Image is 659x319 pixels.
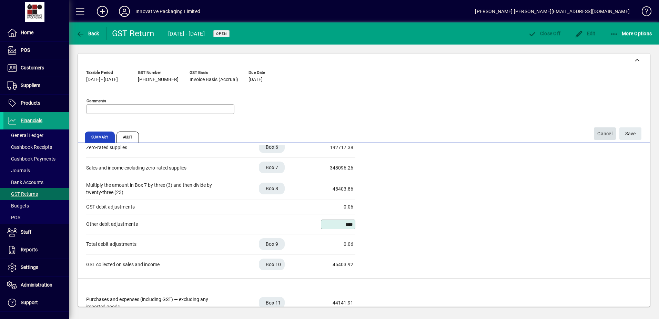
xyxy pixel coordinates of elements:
div: Purchases and expenses (including GST) — excluding any imported goods [86,296,224,310]
button: Profile [113,5,135,18]
a: Products [3,95,69,112]
a: Cashbook Payments [3,153,69,165]
div: GST debit adjustments [86,203,224,211]
span: Bank Accounts [7,180,43,185]
div: [DATE] - [DATE] [168,28,205,39]
span: Audit [116,132,139,143]
span: POS [21,47,30,53]
span: GST Returns [7,191,38,197]
button: Edit [573,27,597,40]
div: Total debit adjustments [86,241,224,248]
span: Cashbook Receipts [7,144,52,150]
a: General Ledger [3,129,69,141]
div: Sales and income excluding zero-rated supplies [86,164,224,172]
span: ave [625,128,636,139]
div: 192717.38 [319,144,353,151]
a: Journals [3,165,69,176]
a: POS [3,42,69,59]
a: Reports [3,241,69,259]
span: [PHONE_NUMBER] [138,77,179,83]
span: Cashbook Payments [7,156,55,162]
button: Add [91,5,113,18]
div: 45403.86 [319,185,353,193]
a: Home [3,24,69,41]
span: Summary [85,132,115,143]
button: More Options [608,27,654,40]
span: Box 9 [266,241,278,248]
a: Bank Accounts [3,176,69,188]
span: Administration [21,282,52,288]
a: Customers [3,59,69,77]
div: 0.06 [319,241,353,248]
a: Suppliers [3,77,69,94]
a: GST Returns [3,188,69,200]
a: Cashbook Receipts [3,141,69,153]
span: [DATE] [249,77,263,83]
span: Edit [575,31,596,36]
span: Staff [21,229,31,235]
div: 44141.91 [319,299,353,307]
div: 45403.92 [319,261,353,268]
span: S [625,131,628,136]
span: Open [216,31,227,36]
button: Save [619,127,641,140]
span: Customers [21,65,44,70]
span: POS [7,215,20,220]
span: Settings [21,264,38,270]
a: Settings [3,259,69,276]
div: 0.06 [319,203,353,211]
div: [PERSON_NAME] [PERSON_NAME][EMAIL_ADDRESS][DOMAIN_NAME] [475,6,630,17]
span: Taxable Period [86,70,128,75]
a: Administration [3,277,69,294]
app-page-header-button: Back [69,27,107,40]
div: Other debit adjustments [86,221,224,228]
span: Box 11 [266,299,281,306]
span: GST Basis [190,70,238,75]
span: Box 10 [266,261,281,268]
mat-label: Comments [87,98,106,103]
span: Box 6 [266,144,278,151]
button: Cancel [594,127,616,140]
span: Financials [21,118,42,123]
span: Products [21,100,40,106]
div: 348096.26 [319,164,353,172]
a: Support [3,294,69,311]
span: Due Date [249,70,290,75]
a: Knowledge Base [637,1,650,24]
div: GST collected on sales and income [86,261,224,268]
span: Budgets [7,203,29,209]
span: [DATE] - [DATE] [86,77,118,83]
div: GST Return [112,28,154,39]
span: Home [21,30,33,35]
span: Cancel [597,128,612,139]
div: Innovative Packaging Limited [135,6,200,17]
a: Budgets [3,200,69,212]
button: Back [74,27,101,40]
a: POS [3,212,69,223]
span: Back [76,31,99,36]
span: Reports [21,247,38,252]
div: Multiply the amount in Box 7 by three (3) and then divide by twenty-three (23) [86,182,224,196]
span: Suppliers [21,83,40,88]
button: Close Off [526,27,562,40]
span: General Ledger [7,133,43,138]
span: Support [21,300,38,305]
a: Staff [3,224,69,241]
span: Box 8 [266,185,278,192]
span: Invoice Basis (Accrual) [190,77,238,83]
span: Journals [7,168,30,173]
span: More Options [610,31,652,36]
div: Zero-rated supplies [86,144,224,151]
span: Close Off [528,31,560,36]
span: Box 7 [266,164,278,171]
span: GST Number [138,70,179,75]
